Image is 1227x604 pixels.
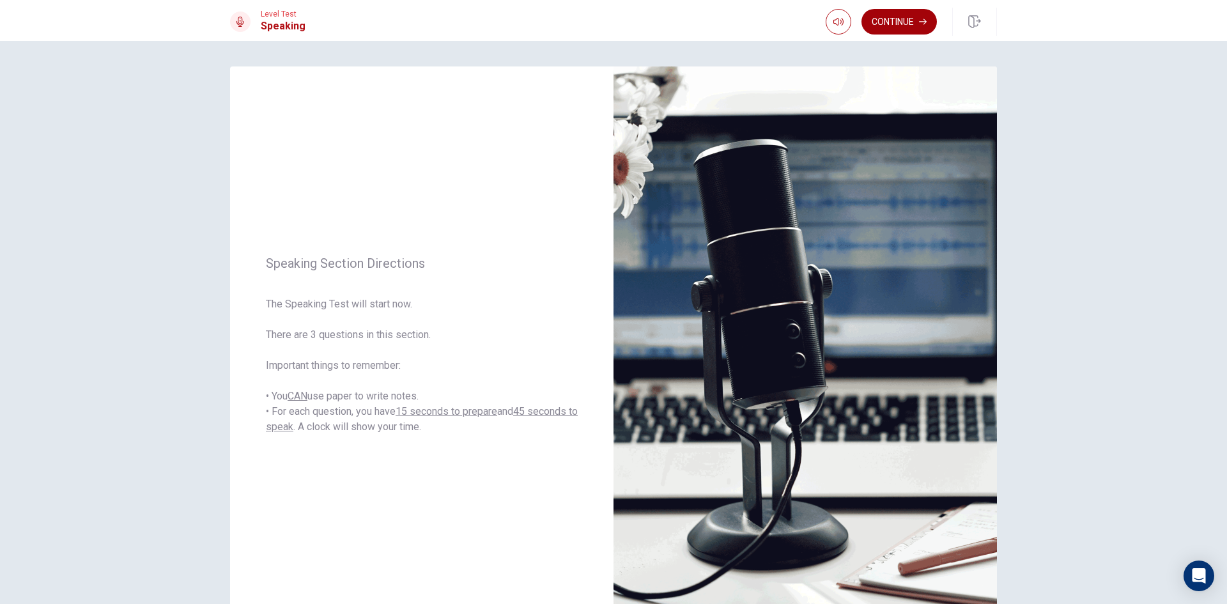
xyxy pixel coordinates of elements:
span: The Speaking Test will start now. There are 3 questions in this section. Important things to reme... [266,297,578,435]
u: 15 seconds to prepare [396,405,497,417]
span: Speaking Section Directions [266,256,578,271]
div: Open Intercom Messenger [1184,561,1214,591]
u: CAN [288,390,307,402]
span: Level Test [261,10,305,19]
h1: Speaking [261,19,305,34]
button: Continue [861,9,937,35]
